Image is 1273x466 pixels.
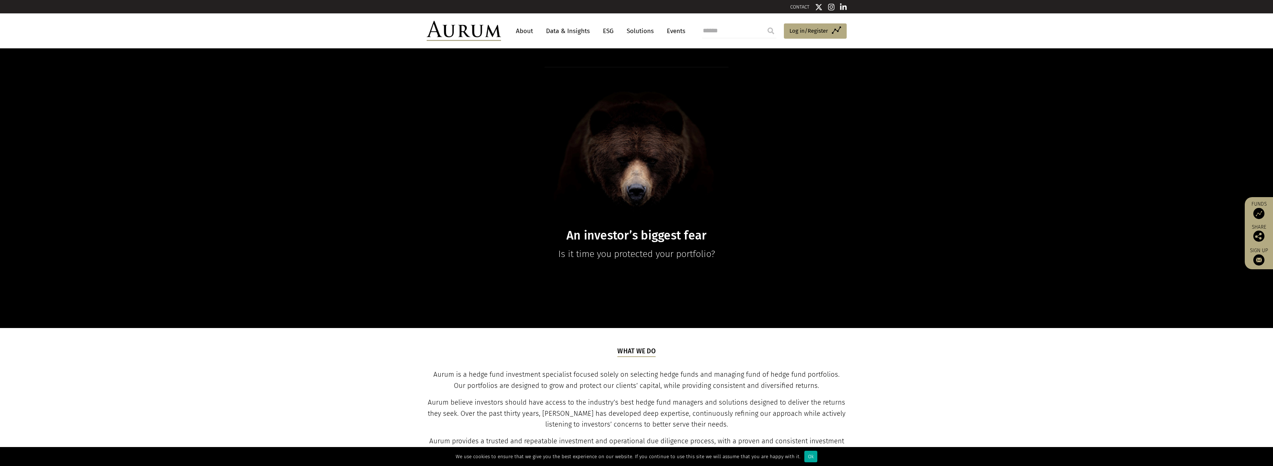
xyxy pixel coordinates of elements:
[433,370,840,390] span: Aurum is a hedge fund investment specialist focused solely on selecting hedge funds and managing ...
[1248,225,1269,242] div: Share
[763,23,778,38] input: Submit
[623,24,657,38] a: Solutions
[789,26,828,35] span: Log in/Register
[429,437,844,456] span: Aurum provides a trusted and repeatable investment and operational due diligence process, with a ...
[1253,208,1264,219] img: Access Funds
[790,4,810,10] a: CONTACT
[828,3,835,11] img: Instagram icon
[428,398,846,429] span: Aurum believe investors should have access to the industry’s best hedge fund managers and solutio...
[815,3,823,11] img: Twitter icon
[804,451,817,462] div: Ok
[512,24,537,38] a: About
[493,228,780,243] h1: An investor’s biggest fear
[493,247,780,261] p: Is it time you protected your portfolio?
[1248,201,1269,219] a: Funds
[1248,247,1269,266] a: Sign up
[840,3,847,11] img: Linkedin icon
[617,347,656,357] h5: What we do
[784,23,847,39] a: Log in/Register
[1253,254,1264,266] img: Sign up to our newsletter
[1253,231,1264,242] img: Share this post
[663,24,685,38] a: Events
[542,24,594,38] a: Data & Insights
[427,21,501,41] img: Aurum
[599,24,617,38] a: ESG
